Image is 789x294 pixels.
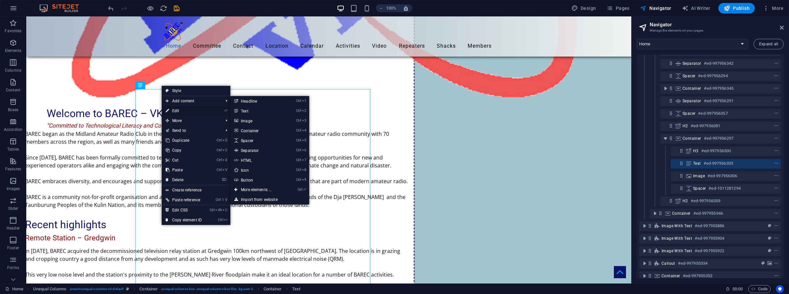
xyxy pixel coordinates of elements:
[693,173,705,179] span: Image
[773,184,779,192] button: context-menu
[6,87,20,93] p: Content
[704,135,733,142] h6: #ed-997956297
[773,60,779,67] button: context-menu
[230,195,309,205] a: Import from website
[302,118,306,123] i: 3
[173,5,180,12] i: Save (Ctrl+S)
[638,3,674,13] button: Navigator
[661,261,675,266] span: Callout
[773,197,779,205] button: context-menu
[695,222,724,230] h6: #ed-997955886
[230,96,285,106] a: Ctrl1Headline
[162,135,206,145] a: CtrlDDuplicate
[217,138,222,142] i: Ctrl
[773,97,779,105] button: context-menu
[403,5,409,11] i: On resize automatically adjust zoom level to fit chosen device.
[5,68,21,73] p: Columns
[693,148,699,154] span: H3
[651,209,659,217] button: toggle-expand
[222,208,227,212] i: C
[162,195,206,205] a: Ctrl⇧VPaste reference
[766,259,773,267] button: background
[679,3,713,13] button: AI Writer
[773,159,779,167] button: context-menu
[661,236,692,241] span: Image with text
[302,158,306,162] i: 7
[773,172,779,180] button: context-menu
[683,73,695,79] span: Spacer
[760,259,766,267] button: preset
[640,247,648,255] button: toggle-expand
[661,223,692,229] span: Image with text
[773,222,779,230] button: context-menu
[640,234,648,242] button: toggle-expand
[230,155,285,165] a: Ctrl7HTML
[302,128,306,133] i: 4
[222,138,227,142] i: D
[264,285,282,293] span: Click to select. Double-click to edit
[162,86,230,96] a: Style
[766,234,773,242] button: preset
[691,122,720,130] h6: #ed-997956081
[569,3,599,13] button: Design
[160,285,253,293] span: . unequal-columns-box .unequal-columns-box-flex .bg-user-3
[693,161,701,166] span: Text
[704,97,733,105] h6: #ed-997956291
[230,106,285,116] a: Ctrl2Text
[162,116,220,126] span: Move
[210,208,215,212] i: Ctrl
[297,187,303,192] i: Ctrl
[773,259,779,267] button: context-menu
[773,234,779,242] button: context-menu
[296,148,301,152] i: Ctrl
[218,218,223,222] i: Ctrl
[760,3,786,13] button: More
[650,28,771,34] h3: Manage the elements on your pages
[650,22,784,28] h2: Navigator
[708,172,737,180] h6: #ed-997956306
[216,198,221,202] i: Ctrl
[302,109,306,113] i: 2
[222,148,227,152] i: C
[763,5,783,12] span: More
[683,98,701,104] span: Separator
[146,4,154,12] button: Click here to leave preview mode and continue editing
[296,138,301,142] i: Ctrl
[683,123,688,129] span: H2
[162,145,206,155] a: CtrlCCopy
[230,185,285,195] a: Ctrl⏎More elements ...
[230,145,285,155] a: Ctrl6Separator
[695,247,724,255] h6: #ed-997955922
[7,265,19,270] p: Forms
[173,4,180,12] button: save
[296,99,301,103] i: Ctrl
[224,109,227,113] i: ⏎
[302,168,306,172] i: 8
[162,215,206,225] a: CtrlICopy element ID
[683,198,688,204] span: H2
[606,5,629,12] span: Pages
[292,285,300,293] span: Click to select. Double-click to edit
[5,48,22,53] p: Elements
[162,165,206,175] a: CtrlVPaste
[698,72,728,80] h6: #ed-997956294
[773,110,779,117] button: context-menu
[737,286,738,291] span: :
[162,175,206,185] a: ⌦Delete
[217,168,222,172] i: Ctrl
[682,5,710,12] span: AI Writer
[773,135,779,142] button: context-menu
[766,247,773,255] button: preset
[7,147,19,152] p: Tables
[661,273,680,279] span: Container
[704,60,733,67] h6: #ed-997956342
[724,5,750,12] span: Publish
[693,209,723,217] h6: #ed-997955946
[672,211,691,216] span: Container
[726,285,743,293] h6: Session time
[217,158,222,162] i: Ctrl
[759,42,778,46] span: Expand all
[224,218,227,222] i: I
[215,208,222,212] i: Alt
[683,86,701,91] span: Container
